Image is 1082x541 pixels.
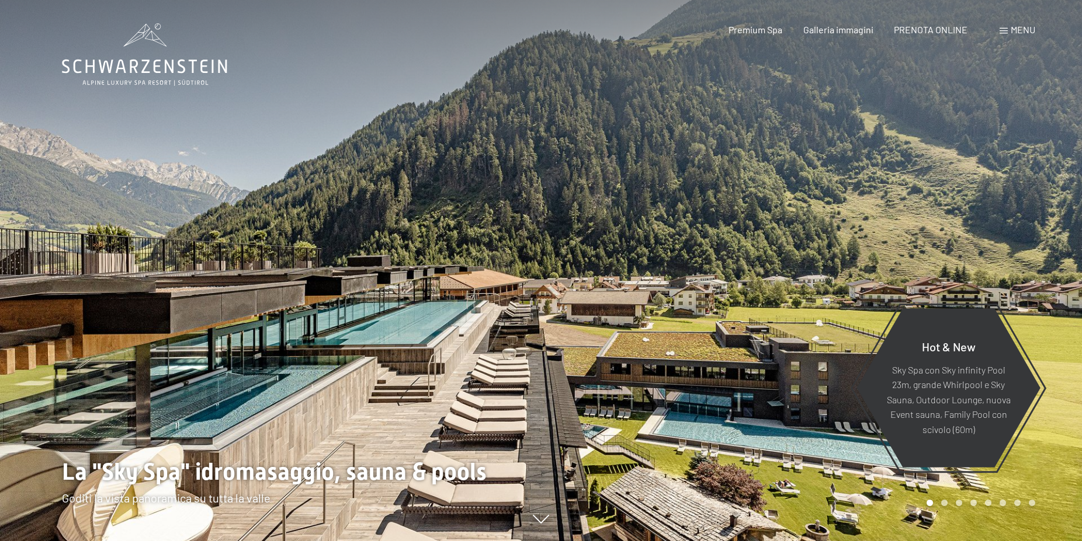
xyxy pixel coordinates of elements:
div: Carousel Page 8 [1029,500,1035,506]
div: Carousel Page 1 (Current Slide) [927,500,933,506]
span: Hot & New [922,339,976,353]
div: Carousel Page 4 [970,500,977,506]
div: Carousel Page 2 [941,500,948,506]
div: Carousel Pagination [923,500,1035,506]
p: Sky Spa con Sky infinity Pool 23m, grande Whirlpool e Sky Sauna, Outdoor Lounge, nuova Event saun... [885,362,1012,437]
a: Galleria immagini [803,24,873,35]
div: Carousel Page 3 [956,500,962,506]
div: Carousel Page 6 [1000,500,1006,506]
div: Carousel Page 7 [1014,500,1021,506]
span: Menu [1011,24,1035,35]
div: Carousel Page 5 [985,500,991,506]
a: Premium Spa [729,24,782,35]
a: Hot & New Sky Spa con Sky infinity Pool 23m, grande Whirlpool e Sky Sauna, Outdoor Lounge, nuova ... [856,308,1041,468]
a: PRENOTA ONLINE [894,24,967,35]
